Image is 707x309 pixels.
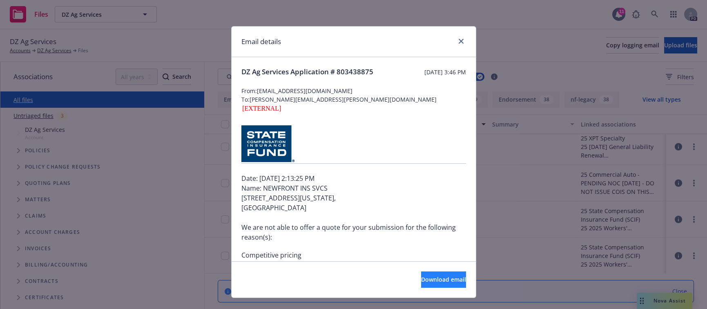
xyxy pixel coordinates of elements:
div: [EXTERNAL] [241,104,466,113]
span: Competitive pricing [241,251,301,260]
button: Download email [421,271,466,288]
span: [DATE] 3:46 PM [424,68,466,76]
span: [GEOGRAPHIC_DATA] [241,203,306,212]
a: close [456,36,466,46]
span: To: [PERSON_NAME][EMAIL_ADDRESS][PERSON_NAME][DOMAIN_NAME] [241,95,466,104]
span: From: [EMAIL_ADDRESS][DOMAIN_NAME] [241,87,466,95]
span: Date: [DATE] 2:13:25 PM Name: NEWFRONT INS SVCS [STREET_ADDRESS][US_STATE], [241,174,336,202]
p: We are not able to offer a quote for your submission for the following reason(s): [241,222,466,242]
p: If you are still interested in receiving a quote from State Fund, you must resubmit your applicat... [241,260,466,280]
span: Download email [421,276,466,283]
span: DZ Ag Services Application # 803438875 [241,67,373,77]
img: State Fund logo [241,124,294,163]
h1: Email details [241,36,281,47]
